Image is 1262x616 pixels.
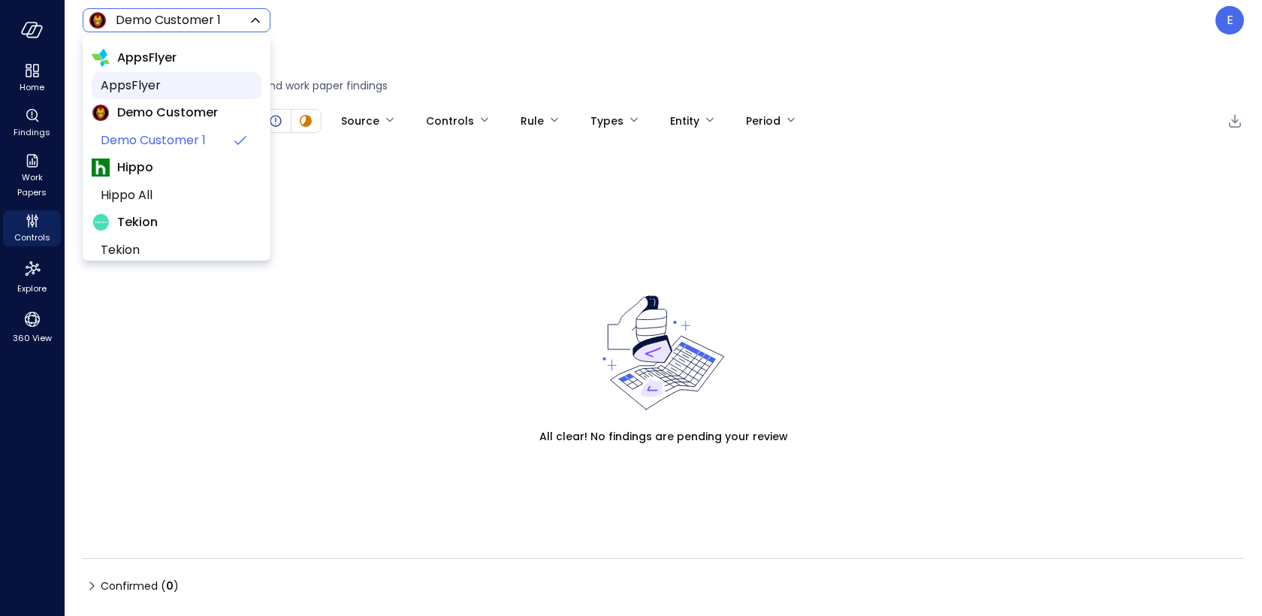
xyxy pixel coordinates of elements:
img: Demo Customer [92,104,110,122]
li: Demo Customer 1 [92,127,261,154]
li: Hippo All [92,182,261,209]
span: Demo Customer 1 [101,131,225,149]
li: Tekion [92,237,261,264]
li: AppsFlyer [92,72,261,99]
span: Hippo All [101,186,249,204]
span: Demo Customer [117,104,218,122]
span: Tekion [117,213,158,231]
img: Tekion [92,213,110,231]
img: Hippo [92,159,110,177]
span: Hippo [117,159,153,177]
span: AppsFlyer [101,77,249,95]
span: Tekion [101,241,249,259]
span: AppsFlyer [117,49,177,67]
img: AppsFlyer [92,49,110,67]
